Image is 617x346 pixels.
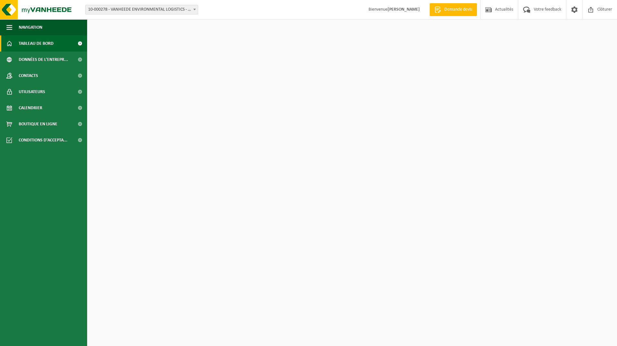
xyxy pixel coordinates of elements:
span: Demande devis [443,6,474,13]
span: 10-000278 - VANHEEDE ENVIRONMENTAL LOGISTICS - QUEVY - QUÉVY-LE-GRAND [85,5,198,14]
a: Demande devis [430,3,477,16]
span: 10-000278 - VANHEEDE ENVIRONMENTAL LOGISTICS - QUEVY - QUÉVY-LE-GRAND [86,5,198,14]
span: Conditions d'accepta... [19,132,67,148]
span: Calendrier [19,100,42,116]
span: Boutique en ligne [19,116,57,132]
span: Contacts [19,68,38,84]
strong: [PERSON_NAME] [388,7,420,12]
span: Navigation [19,19,42,35]
span: Utilisateurs [19,84,45,100]
span: Données de l'entrepr... [19,52,68,68]
span: Tableau de bord [19,35,54,52]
